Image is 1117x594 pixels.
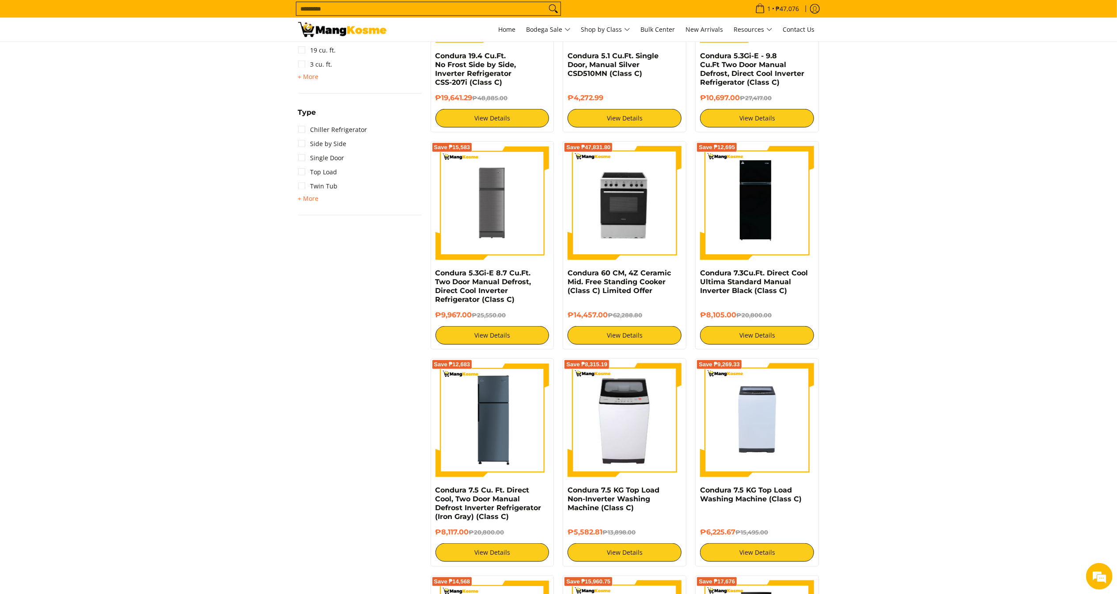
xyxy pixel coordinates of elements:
span: Save ₱47,831.80 [566,145,610,150]
img: Class C Home &amp; Business Appliances: Up to 70% Off l Mang Kosme [298,22,386,37]
span: New Arrivals [686,25,723,34]
span: + More [298,73,319,80]
a: Condura 5.3Gi-E 8.7 Cu.Ft. Two Door Manual Defrost, Direct Cool Inverter Refrigerator (Class C) [435,269,531,304]
h6: ₱19,641.29 [435,94,549,102]
span: Contact Us [783,25,815,34]
a: View Details [700,543,814,562]
a: View Details [700,326,814,345]
img: Condura 60 CM, 4Z Ceramic Mid. Free Standing Cooker (Class C) Limited Offer [568,146,682,260]
span: Bulk Center [641,25,675,34]
a: Contact Us [779,18,819,41]
a: View Details [568,109,682,128]
a: View Details [700,109,814,128]
h6: ₱5,582.81 [568,528,682,537]
del: ₱25,550.00 [472,312,506,319]
a: View Details [435,543,549,562]
span: Save ₱14,568 [434,579,470,584]
a: Condura 7.5 KG Top Load Non-Inverter Washing Machine (Class C) [568,486,659,512]
a: View Details [568,326,682,345]
a: Chiller Refrigerator [298,123,367,137]
h6: ₱4,272.99 [568,94,682,102]
a: Single Door [298,151,345,165]
h6: ₱10,697.00 [700,94,814,102]
a: View Details [435,326,549,345]
img: condura-7.5kg-topload-non-inverter-washing-machine-class-c-full-view-mang-kosme [572,363,678,477]
a: Condura 5.3Gi-E - 9.8 Cu.Ft Two Door Manual Defrost, Direct Cool Inverter Refrigerator (Class C) [700,52,804,86]
img: Condura 5.3Gi-E 8.7 Cu.Ft. Two Door Manual Defrost, Direct Cool Inverter Refrigerator (Class C) [435,147,549,259]
img: condura-direct-cool-7.5-cubic-feet-2-door-manual-defrost-inverter-ref-iron-gray-full-view-mang-kosme [435,363,549,477]
a: Condura 7.3Cu.Ft. Direct Cool Ultima Standard Manual Inverter Black (Class C) [700,269,808,295]
nav: Main Menu [395,18,819,41]
span: Save ₱9,269.33 [699,362,740,367]
span: Resources [734,24,772,35]
h6: ₱14,457.00 [568,311,682,320]
a: Side by Side [298,137,347,151]
img: condura-direct-cool-7.3-cubic-feet-2-door-manual-inverter-refrigerator-black-full-view-mang-kosme [700,146,814,260]
span: Type [298,109,316,116]
a: 19 cu. ft. [298,43,336,57]
button: Search [546,2,560,15]
a: Top Load [298,165,337,179]
a: Twin Tub [298,179,338,193]
span: We're online! [51,111,122,200]
h6: ₱8,117.00 [435,528,549,537]
h6: ₱6,225.67 [700,528,814,537]
span: Shop by Class [581,24,630,35]
span: 1 [766,6,772,12]
span: • [753,4,802,14]
img: condura-7.5kg-topload-non-inverter-washing-machine-class-c-full-view-mang-kosme [700,363,814,477]
span: Bodega Sale [526,24,571,35]
h6: ₱9,967.00 [435,311,549,320]
span: Save ₱12,695 [699,145,735,150]
del: ₱27,417.00 [740,94,772,102]
span: + More [298,195,319,202]
summary: Open [298,109,316,123]
a: 3 cu. ft. [298,57,333,71]
del: ₱20,800.00 [736,312,772,319]
textarea: Type your message and hit 'Enter' [4,241,168,272]
summary: Open [298,193,319,204]
a: Condura 19.4 Cu.Ft. No Frost Side by Side, Inverter Refrigerator CSS-207i (Class C) [435,52,516,86]
a: Condura 60 CM, 4Z Ceramic Mid. Free Standing Cooker (Class C) Limited Offer [568,269,671,295]
div: Chat with us now [46,49,148,61]
a: Condura 7.5 Cu. Ft. Direct Cool, Two Door Manual Defrost Inverter Refrigerator (Iron Gray) (Class C) [435,486,541,521]
a: Bodega Sale [522,18,575,41]
del: ₱48,885.00 [473,94,508,102]
a: Condura 7.5 KG Top Load Washing Machine (Class C) [700,486,802,503]
a: Shop by Class [577,18,635,41]
del: ₱20,800.00 [469,529,504,536]
a: New Arrivals [682,18,728,41]
a: Home [494,18,520,41]
summary: Open [298,71,319,82]
h6: ₱8,105.00 [700,311,814,320]
del: ₱13,898.00 [602,529,636,536]
div: Minimize live chat window [145,4,166,26]
a: View Details [435,109,549,128]
a: Bulk Center [636,18,680,41]
del: ₱15,495.00 [735,529,768,536]
span: Save ₱17,676 [699,579,735,584]
del: ₱62,288.80 [608,312,642,319]
span: ₱47,076 [775,6,801,12]
span: Home [499,25,516,34]
a: Condura 5.1 Cu.Ft. Single Door, Manual Silver CSD510MN (Class C) [568,52,659,78]
span: Save ₱12,683 [434,362,470,367]
span: Save ₱15,583 [434,145,470,150]
span: Save ₱8,315.19 [566,362,607,367]
a: View Details [568,543,682,562]
a: Resources [730,18,777,41]
span: Save ₱15,960.75 [566,579,610,584]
